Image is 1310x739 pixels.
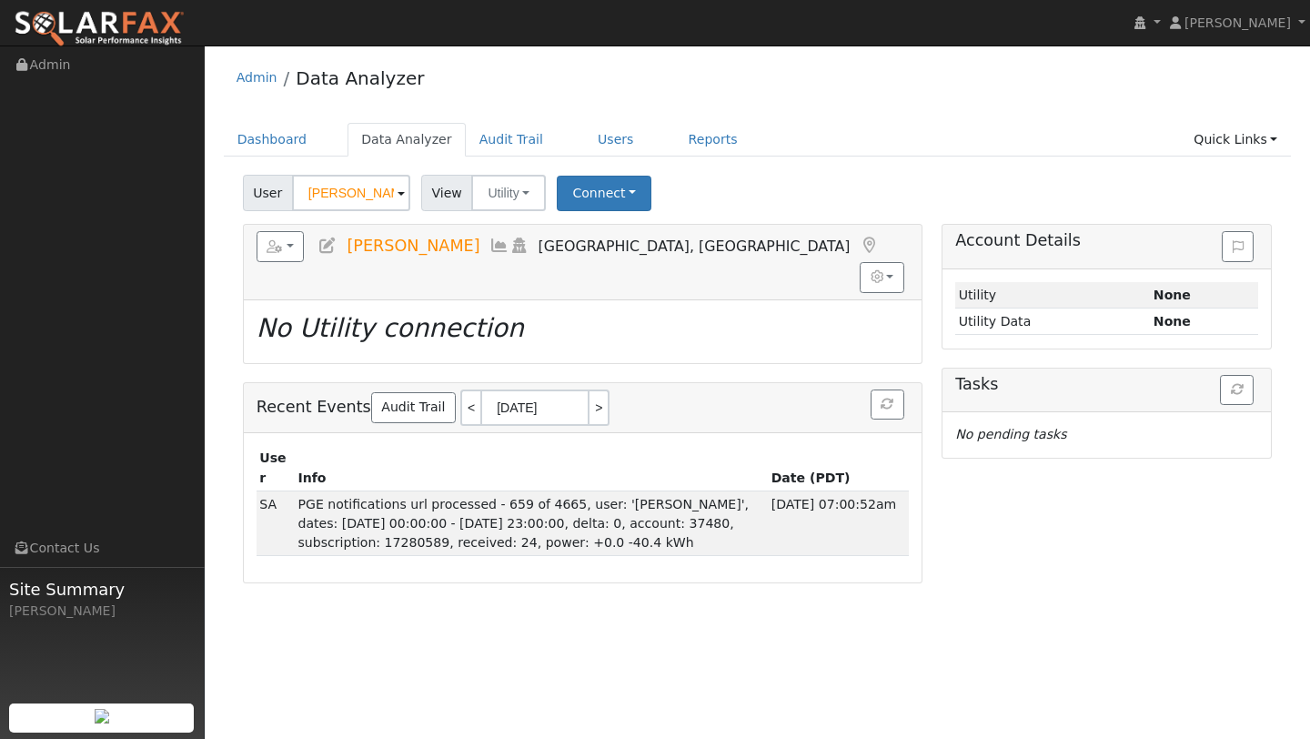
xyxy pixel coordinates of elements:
td: PGE notifications url processed - 659 of 4665, user: '[PERSON_NAME]', dates: [DATE] 00:00:00 - [D... [295,491,768,556]
strong: ID: null, authorized: None [1154,288,1191,302]
a: > [589,390,610,426]
th: User [257,446,295,491]
strong: None [1154,314,1191,329]
i: No pending tasks [955,427,1066,441]
img: retrieve [95,709,109,724]
a: Audit Trail [371,392,456,423]
span: View [421,175,473,211]
td: Utility [955,282,1150,309]
a: Quick Links [1180,123,1291,157]
td: SDP Admin [257,491,295,556]
span: [PERSON_NAME] [1184,15,1291,30]
a: Reports [675,123,751,157]
input: Select a User [292,175,410,211]
th: Date (PDT) [768,446,909,491]
h5: Account Details [955,231,1258,250]
a: < [460,390,480,426]
a: Edit User (37595) [317,237,338,255]
span: [PERSON_NAME] [347,237,479,255]
a: Dashboard [224,123,321,157]
img: SolarFax [14,10,185,48]
a: Data Analyzer [296,67,424,89]
a: Admin [237,70,277,85]
i: No Utility connection [257,313,524,343]
td: Utility Data [955,309,1150,335]
a: Users [584,123,648,157]
h5: Recent Events [257,390,909,426]
button: Utility [471,175,546,211]
a: Map [859,237,879,255]
th: Info [295,446,768,491]
button: Issue History [1222,231,1254,262]
span: [GEOGRAPHIC_DATA], [GEOGRAPHIC_DATA] [539,238,851,255]
span: Site Summary [9,577,195,602]
a: Data Analyzer [348,123,466,157]
button: Refresh [1220,375,1254,406]
h5: Tasks [955,375,1258,394]
span: User [243,175,293,211]
a: Login As (last Never) [509,237,529,255]
button: Refresh [871,390,904,420]
div: [PERSON_NAME] [9,602,195,621]
button: Connect [557,176,651,211]
td: [DATE] 07:00:52am [768,491,909,556]
a: Multi-Series Graph [489,237,509,255]
a: Audit Trail [466,123,557,157]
